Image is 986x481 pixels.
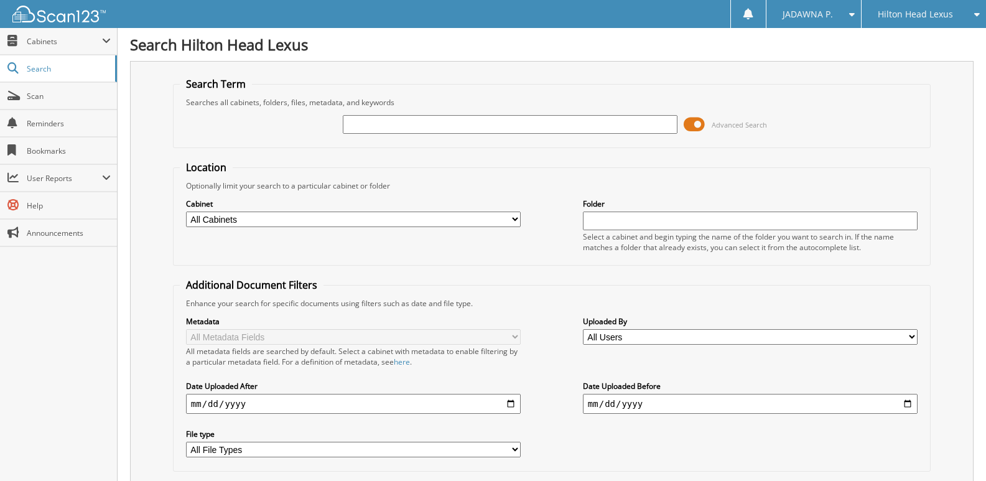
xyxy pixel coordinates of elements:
label: Cabinet [186,198,521,209]
label: Metadata [186,316,521,327]
label: Date Uploaded After [186,381,521,391]
label: Folder [583,198,918,209]
input: start [186,394,521,414]
legend: Search Term [180,77,252,91]
div: All metadata fields are searched by default. Select a cabinet with metadata to enable filtering b... [186,346,521,367]
span: Cabinets [27,36,102,47]
legend: Location [180,161,233,174]
label: File type [186,429,521,439]
div: Optionally limit your search to a particular cabinet or folder [180,180,924,191]
h1: Search Hilton Head Lexus [130,34,974,55]
div: Searches all cabinets, folders, files, metadata, and keywords [180,97,924,108]
span: Bookmarks [27,146,111,156]
span: Announcements [27,228,111,238]
div: Select a cabinet and begin typing the name of the folder you want to search in. If the name match... [583,231,918,253]
label: Uploaded By [583,316,918,327]
a: here [394,357,410,367]
span: Help [27,200,111,211]
img: scan123-logo-white.svg [12,6,106,22]
span: Reminders [27,118,111,129]
label: Date Uploaded Before [583,381,918,391]
span: JADAWNA P. [783,11,833,18]
span: Search [27,63,109,74]
input: end [583,394,918,414]
span: Scan [27,91,111,101]
legend: Additional Document Filters [180,278,323,292]
span: User Reports [27,173,102,184]
iframe: Chat Widget [924,421,986,481]
div: Enhance your search for specific documents using filters such as date and file type. [180,298,924,309]
span: Advanced Search [712,120,767,129]
span: Hilton Head Lexus [878,11,953,18]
